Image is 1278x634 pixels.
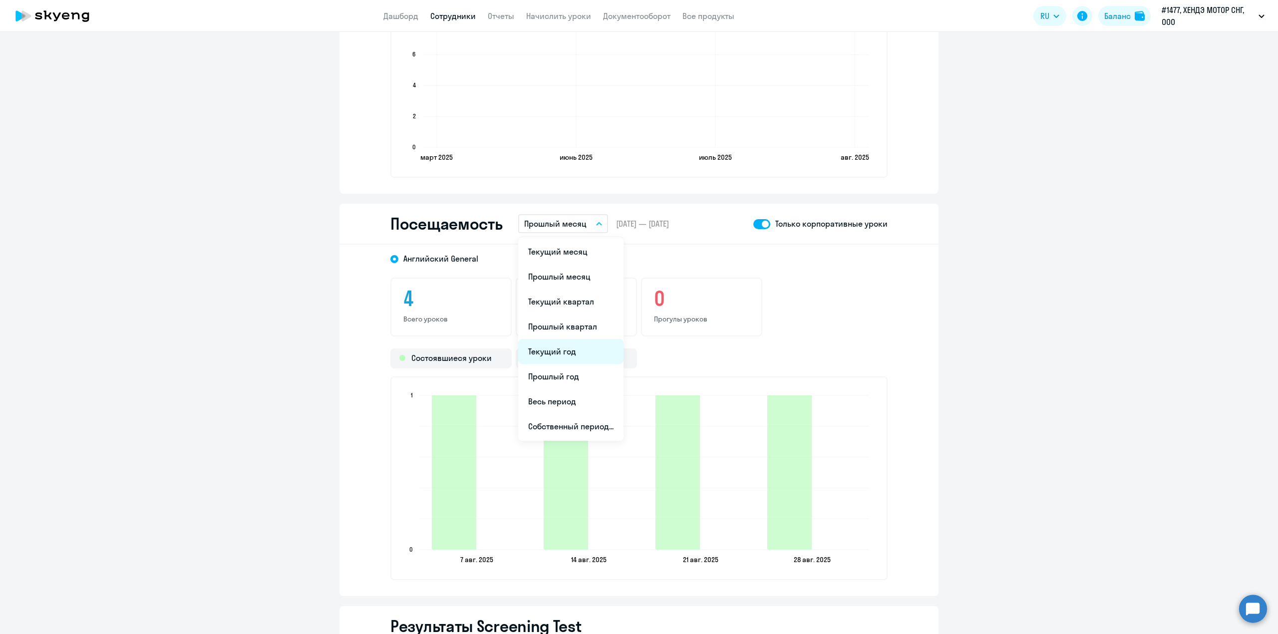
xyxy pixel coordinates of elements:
[518,237,624,441] ul: RU
[412,143,416,151] text: 0
[655,395,700,550] path: 2025-08-20T21:00:00.000Z Состоявшиеся уроки 1
[403,253,478,264] span: Английский General
[1040,10,1049,22] span: RU
[413,81,416,89] text: 4
[560,153,593,162] text: июнь 2025
[682,11,734,21] a: Все продукты
[1135,11,1145,21] img: balance
[1104,10,1131,22] div: Баланс
[488,11,514,21] a: Отчеты
[409,546,413,553] text: 0
[603,11,670,21] a: Документооборот
[571,555,607,564] text: 14 авг. 2025
[403,287,499,311] h3: 4
[432,395,476,550] path: 2025-08-06T21:00:00.000Z Состоявшиеся уроки 1
[775,218,888,230] p: Только корпоративные уроки
[420,153,453,162] text: март 2025
[430,11,476,21] a: Сотрудники
[526,11,591,21] a: Начислить уроки
[403,315,499,323] p: Всего уроков
[1157,4,1270,28] button: #1477, ХЕНДЭ МОТОР СНГ, ООО
[544,395,588,550] path: 2025-08-13T21:00:00.000Z Состоявшиеся уроки 1
[413,112,416,120] text: 2
[460,555,493,564] text: 7 авг. 2025
[683,555,718,564] text: 21 авг. 2025
[841,153,869,162] text: авг. 2025
[654,315,749,323] p: Прогулы уроков
[518,214,608,233] button: Прошлый месяц
[699,153,732,162] text: июль 2025
[383,11,418,21] a: Дашборд
[524,218,587,230] p: Прошлый месяц
[390,348,512,368] div: Состоявшиеся уроки
[412,50,416,58] text: 6
[1098,6,1151,26] button: Балансbalance
[411,391,413,399] text: 1
[654,287,749,311] h3: 0
[1162,4,1255,28] p: #1477, ХЕНДЭ МОТОР СНГ, ООО
[616,218,669,229] span: [DATE] — [DATE]
[767,395,812,550] path: 2025-08-27T21:00:00.000Z Состоявшиеся уроки 1
[1033,6,1066,26] button: RU
[516,348,637,368] div: Прогулы
[390,214,502,234] h2: Посещаемость
[794,555,831,564] text: 28 авг. 2025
